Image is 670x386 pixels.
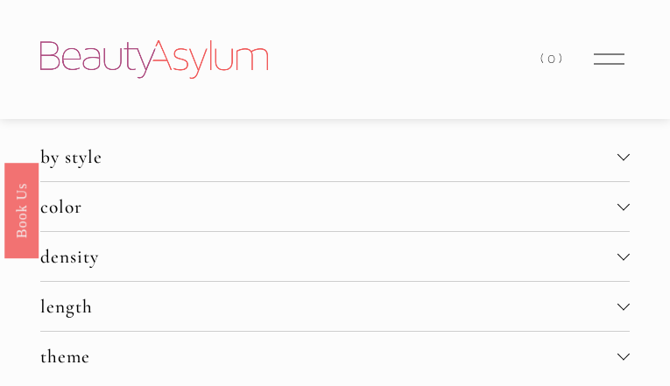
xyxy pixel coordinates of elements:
[40,182,630,231] button: color
[40,345,617,368] span: theme
[547,51,559,67] span: 0
[40,195,617,218] span: color
[40,232,630,281] button: density
[40,282,630,331] button: length
[40,132,630,181] button: by style
[40,332,630,381] button: theme
[40,40,268,79] img: Beauty Asylum | Bridal Hair &amp; Makeup Charlotte &amp; Atlanta
[40,295,617,318] span: length
[540,47,565,71] a: (0)
[40,245,617,268] span: density
[4,162,39,257] a: Book Us
[540,51,547,67] span: (
[40,145,617,168] span: by style
[559,51,566,67] span: )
